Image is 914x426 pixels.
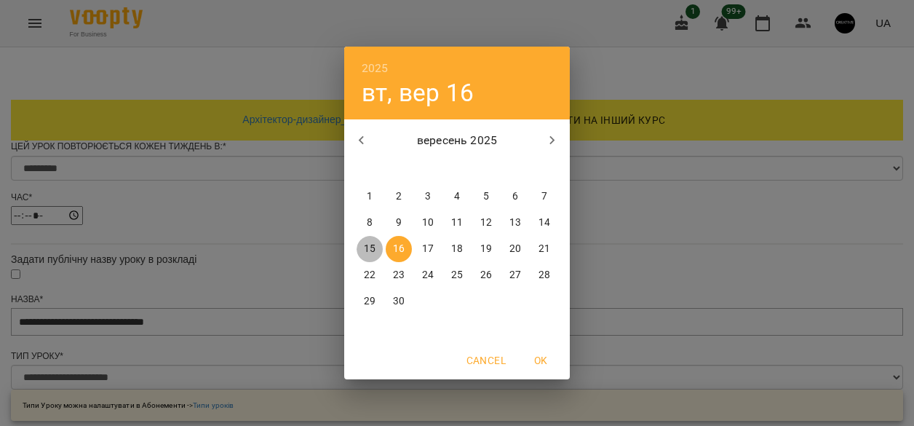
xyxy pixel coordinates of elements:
button: 2 [386,184,412,210]
button: 25 [444,262,470,288]
p: 5 [483,189,489,204]
button: Cancel [461,347,512,374]
span: Cancel [466,352,506,369]
button: 10 [415,210,441,236]
button: 26 [473,262,499,288]
button: 23 [386,262,412,288]
p: 3 [425,189,431,204]
button: 24 [415,262,441,288]
p: 30 [393,294,405,309]
button: 11 [444,210,470,236]
p: 14 [539,216,550,230]
button: 22 [357,262,383,288]
button: 12 [473,210,499,236]
p: 16 [393,242,405,256]
span: пн [357,162,383,176]
button: 29 [357,288,383,315]
p: 17 [422,242,434,256]
p: 6 [512,189,518,204]
button: 30 [386,288,412,315]
p: 7 [541,189,547,204]
button: 28 [531,262,557,288]
p: 29 [364,294,375,309]
button: OK [517,347,564,374]
button: вт, вер 16 [362,78,474,108]
p: 21 [539,242,550,256]
p: 20 [509,242,521,256]
button: 4 [444,184,470,210]
button: 5 [473,184,499,210]
p: 12 [480,216,492,230]
span: ср [415,162,441,176]
p: 4 [454,189,460,204]
button: 6 [502,184,528,210]
p: 27 [509,268,521,283]
span: чт [444,162,470,176]
button: 21 [531,236,557,262]
p: 22 [364,268,375,283]
span: OK [523,352,558,369]
span: пт [473,162,499,176]
button: 17 [415,236,441,262]
button: 14 [531,210,557,236]
span: вт [386,162,412,176]
p: 23 [393,268,405,283]
button: 2025 [362,58,389,79]
p: 10 [422,216,434,230]
button: 13 [502,210,528,236]
span: нд [531,162,557,176]
button: 3 [415,184,441,210]
button: 1 [357,184,383,210]
p: 25 [451,268,463,283]
p: вересень 2025 [379,132,536,149]
p: 26 [480,268,492,283]
p: 11 [451,216,463,230]
p: 2 [396,189,402,204]
p: 28 [539,268,550,283]
span: сб [502,162,528,176]
button: 7 [531,184,557,210]
button: 16 [386,236,412,262]
p: 19 [480,242,492,256]
p: 9 [396,216,402,230]
button: 18 [444,236,470,262]
button: 15 [357,236,383,262]
button: 20 [502,236,528,262]
button: 19 [473,236,499,262]
p: 24 [422,268,434,283]
button: 8 [357,210,383,236]
p: 13 [509,216,521,230]
p: 1 [367,189,373,204]
p: 18 [451,242,463,256]
button: 27 [502,262,528,288]
p: 8 [367,216,373,230]
p: 15 [364,242,375,256]
button: 9 [386,210,412,236]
